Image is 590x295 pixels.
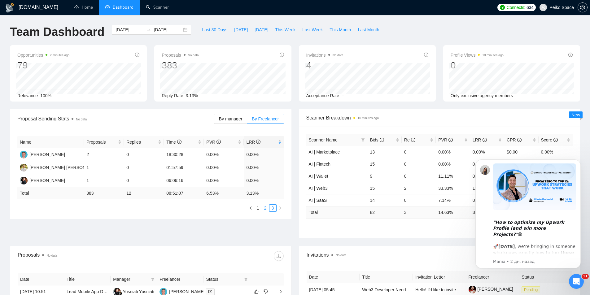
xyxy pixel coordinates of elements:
span: Last Month [358,26,379,33]
button: left [247,204,254,212]
div: [PERSON_NAME] [169,288,205,295]
span: CPR [507,137,521,142]
td: 0.00% [470,146,504,158]
span: Bids [370,137,384,142]
span: No data [336,254,347,257]
td: 11.11% [436,170,470,182]
td: 9 [367,170,401,182]
span: Dashboard [113,5,133,10]
a: [PERSON_NAME] [469,287,513,292]
span: Scanner Breakdown [306,114,573,122]
td: 0 [402,158,436,170]
span: No data [333,54,343,57]
a: AI | Fintech [309,162,331,167]
span: [DATE] [255,26,268,33]
span: 100% [40,93,51,98]
span: Last 30 Days [202,26,227,33]
th: Invitation Letter [413,271,466,283]
a: ML[PERSON_NAME] [20,152,65,157]
a: homeHome [74,5,93,10]
button: Last Month [354,25,382,35]
span: dashboard [105,5,110,9]
td: 82 [367,206,401,218]
td: 13 [367,146,401,158]
span: info-circle [280,53,284,57]
td: 12 [124,187,164,199]
span: filter [150,275,156,284]
a: DL[PERSON_NAME] [160,289,205,294]
td: 0.00% [244,174,284,187]
div: 0 [451,59,504,71]
th: Date [18,273,64,285]
td: Total [306,206,368,218]
td: 0 [124,174,164,187]
span: Score [541,137,558,142]
span: Relevance [17,93,38,98]
div: Yusniati Yusniati [123,288,154,295]
td: 0.00% [204,148,244,161]
h1: Team Dashboard [10,25,104,39]
span: LRR [246,140,260,145]
button: [DATE] [231,25,251,35]
li: 2 [262,204,269,212]
th: Proposals [84,136,124,148]
span: info-circle [424,53,428,57]
td: 0.00% [436,146,470,158]
td: 0 [402,146,436,158]
span: Connects: [507,4,525,11]
a: AI | SaaS [309,198,327,203]
td: 14.63 % [436,206,470,218]
td: 2 [402,182,436,194]
a: AI | Marketplace [309,150,340,154]
a: Pending [522,287,543,292]
img: upwork-logo.png [500,5,505,10]
td: 14 [367,194,401,206]
span: Opportunities [17,51,69,59]
td: 0.00% [436,158,470,170]
span: info-circle [568,53,573,57]
span: Only exclusive agency members [451,93,513,98]
a: 2 [262,205,269,211]
span: info-circle [256,140,260,144]
span: By Freelancer [252,116,279,121]
span: By manager [219,116,242,121]
td: 15 [367,158,401,170]
span: info-circle [483,138,487,142]
td: 7.14% [436,194,470,206]
input: End date [154,26,182,33]
td: 08:51:07 [164,187,204,199]
th: Name [17,136,84,148]
span: filter [244,277,248,281]
input: Start date [116,26,144,33]
span: LRR [473,137,487,142]
span: setting [578,5,587,10]
td: 0 [124,148,164,161]
span: 634 [527,4,533,11]
div: [PERSON_NAME] [PERSON_NAME] [29,164,102,171]
li: Next Page [277,204,284,212]
td: 2 [84,148,124,161]
th: Replies [124,136,164,148]
th: Title [64,273,111,285]
div: [PERSON_NAME] [29,177,65,184]
span: New [571,112,580,117]
button: right [277,204,284,212]
td: 1 [84,174,124,187]
div: Proposals [18,251,151,261]
td: 6.53 % [204,187,244,199]
div: 4 [306,59,343,71]
td: 0 [402,194,436,206]
span: info-circle [411,138,415,142]
span: No data [46,254,57,257]
td: 383 [84,187,124,199]
td: 0.00% [244,161,284,174]
a: YYYusniati Yusniati [113,289,154,294]
iframe: Intercom live chat [569,274,584,289]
